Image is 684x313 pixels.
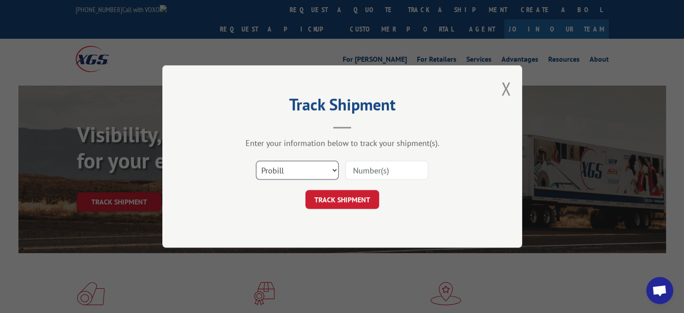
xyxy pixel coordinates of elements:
div: Open chat [646,277,673,304]
input: Number(s) [345,161,428,180]
button: Close modal [501,77,511,100]
button: TRACK SHIPMENT [305,190,379,209]
div: Enter your information below to track your shipment(s). [207,138,477,148]
h2: Track Shipment [207,98,477,115]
